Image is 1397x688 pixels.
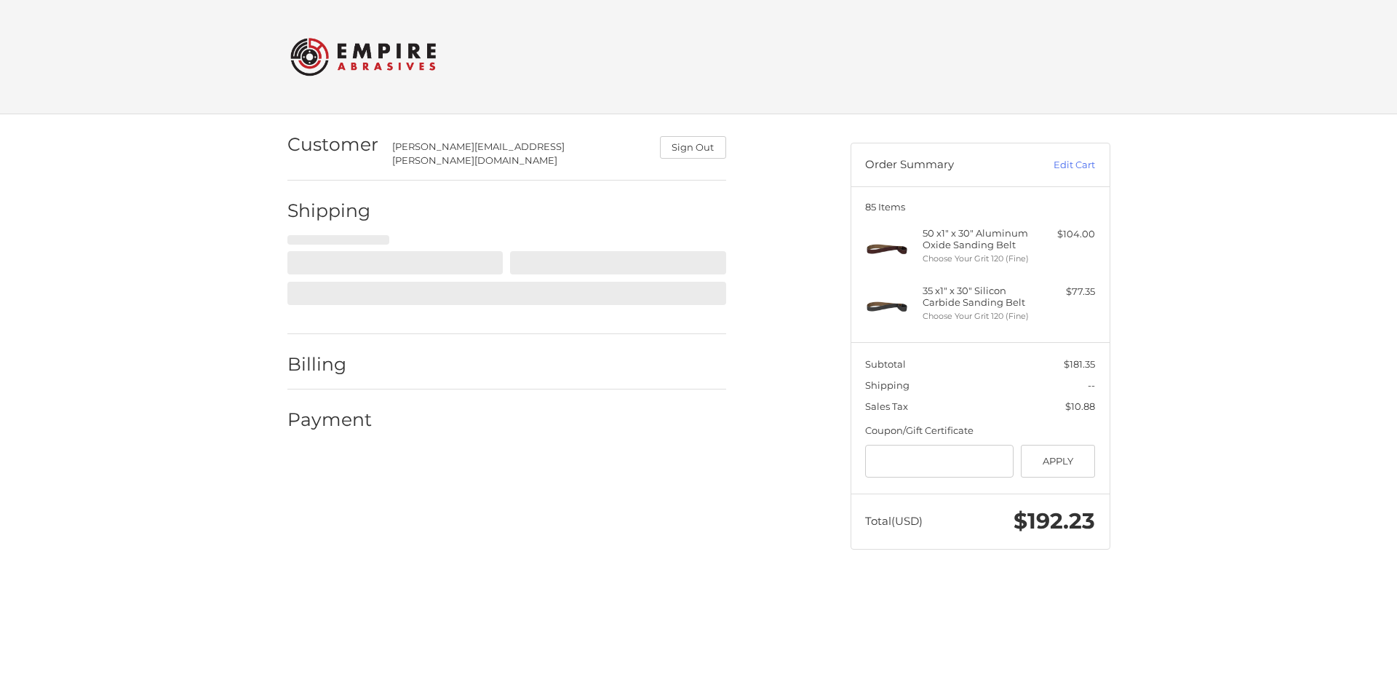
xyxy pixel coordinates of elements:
span: Total (USD) [865,514,923,528]
li: Choose Your Grit 120 (Fine) [923,310,1034,323]
span: Shipping [865,379,910,391]
span: $10.88 [1065,400,1095,412]
h2: Customer [287,133,378,156]
h4: 35 x 1" x 30" Silicon Carbide Sanding Belt [923,285,1034,309]
h2: Billing [287,353,373,376]
span: $181.35 [1064,358,1095,370]
div: $77.35 [1038,285,1095,299]
h2: Payment [287,408,373,431]
a: Edit Cart [1022,158,1095,173]
h3: Order Summary [865,158,1022,173]
h3: 85 Items [865,201,1095,213]
input: Gift Certificate or Coupon Code [865,445,1014,478]
h2: Shipping [287,199,373,222]
button: Apply [1021,445,1096,478]
button: Sign Out [660,136,726,159]
div: [PERSON_NAME][EMAIL_ADDRESS][PERSON_NAME][DOMAIN_NAME] [392,140,645,168]
div: $104.00 [1038,227,1095,242]
span: -- [1088,379,1095,391]
img: Empire Abrasives [290,28,436,85]
span: Sales Tax [865,400,908,412]
div: Coupon/Gift Certificate [865,424,1095,438]
h4: 50 x 1" x 30" Aluminum Oxide Sanding Belt [923,227,1034,251]
li: Choose Your Grit 120 (Fine) [923,253,1034,265]
span: $192.23 [1014,507,1095,534]
span: Subtotal [865,358,906,370]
